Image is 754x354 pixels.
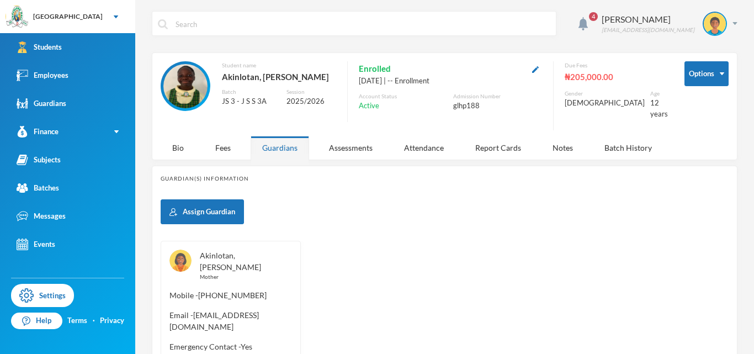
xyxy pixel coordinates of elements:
[11,284,74,307] a: Settings
[33,12,103,22] div: [GEOGRAPHIC_DATA]
[286,96,336,107] div: 2025/2026
[17,41,62,53] div: Students
[17,126,59,138] div: Finance
[392,136,455,160] div: Attendance
[161,199,244,224] button: Assign Guardian
[602,26,694,34] div: [EMAIL_ADDRESS][DOMAIN_NAME]
[93,315,95,326] div: ·
[222,88,278,96] div: Batch
[222,70,336,84] div: Akinlotan, [PERSON_NAME]
[359,76,542,87] div: [DATE] | -- Enrollment
[453,92,542,101] div: Admission Number
[17,98,66,109] div: Guardians
[222,61,336,70] div: Student name
[684,61,729,86] button: Options
[6,6,28,28] img: logo
[359,61,391,76] span: Enrolled
[453,101,542,112] div: glhp188
[589,12,598,21] span: 4
[169,208,177,216] img: add user
[650,89,668,98] div: Age
[704,13,726,35] img: STUDENT
[163,64,208,108] img: STUDENT
[161,175,729,183] div: Guardian(s) Information
[17,239,55,250] div: Events
[200,273,292,281] div: Mother
[67,315,87,326] a: Terms
[286,88,336,96] div: Session
[169,341,292,352] span: Emergency Contact - Yes
[17,210,66,222] div: Messages
[251,136,309,160] div: Guardians
[158,19,168,29] img: search
[11,313,62,329] a: Help
[602,13,694,26] div: [PERSON_NAME]
[359,92,448,101] div: Account Status
[169,289,292,301] span: Mobile - [PHONE_NUMBER]
[464,136,533,160] div: Report Cards
[174,12,550,36] input: Search
[529,62,542,75] button: Edit
[17,154,61,166] div: Subjects
[359,101,379,112] span: Active
[161,136,195,160] div: Bio
[565,70,668,84] div: ₦205,000.00
[169,250,192,272] img: GUARDIAN
[100,315,124,326] a: Privacy
[541,136,585,160] div: Notes
[17,182,59,194] div: Batches
[565,98,645,109] div: [DEMOGRAPHIC_DATA]
[650,98,668,119] div: 12 years
[593,136,663,160] div: Batch History
[204,136,242,160] div: Fees
[565,89,645,98] div: Gender
[317,136,384,160] div: Assessments
[222,96,278,107] div: JS 3 - J S S 3A
[565,61,668,70] div: Due Fees
[17,70,68,81] div: Employees
[169,309,292,332] span: Email - [EMAIL_ADDRESS][DOMAIN_NAME]
[200,251,261,272] a: Akinlotan, [PERSON_NAME]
